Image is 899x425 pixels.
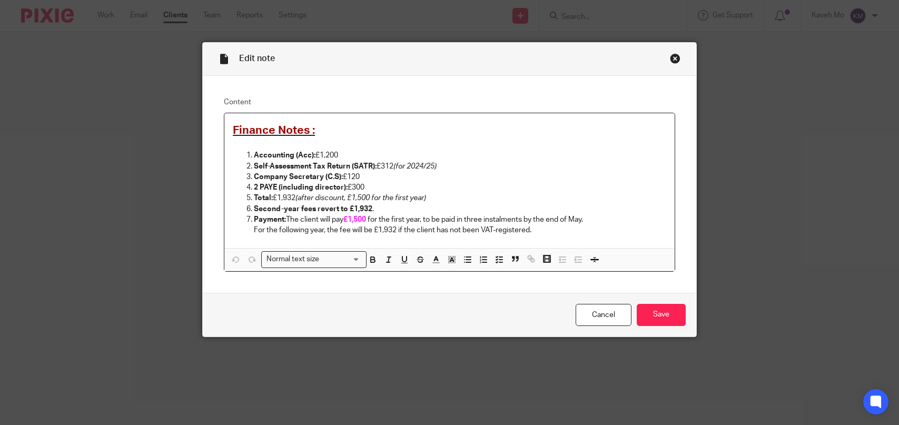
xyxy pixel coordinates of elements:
strong: Payment: [254,216,286,223]
p: £120 [254,172,666,182]
em: (after discount, £1,500 for the first year) [295,194,426,202]
span: Normal text size [264,254,321,265]
strong: Accounting (Acc): [254,152,315,159]
p: For the following year, the fee will be £1,932 if the client has not been VAT-registered. [254,225,666,235]
p: £1,932 [254,193,666,203]
p: £1,200 [254,150,666,161]
p: £300 [254,182,666,193]
input: Search for option [322,254,360,265]
em: (for 2024/25) [393,163,437,170]
p: The client will pay for the first year, to be paid in three instalments by the end of May. [254,214,666,225]
span: Edit note [239,54,275,63]
strong: 2 PAYE (including director): [254,184,348,191]
a: Cancel [576,304,631,327]
input: Save [637,304,686,327]
strong: Company Secretary (C.S): [254,173,343,181]
strong: Self-Assessment Tax Return (SATR): [254,163,377,170]
p: . [254,204,666,214]
strong: Second-year fees revert to £1,932 [254,205,372,213]
span: £1,500 [343,216,366,223]
p: £312 [254,161,666,172]
div: Close this dialog window [670,53,680,64]
label: Content [224,97,675,107]
span: Finance Notes : [233,125,315,136]
strong: Total: [254,194,273,202]
div: Search for option [261,251,367,268]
